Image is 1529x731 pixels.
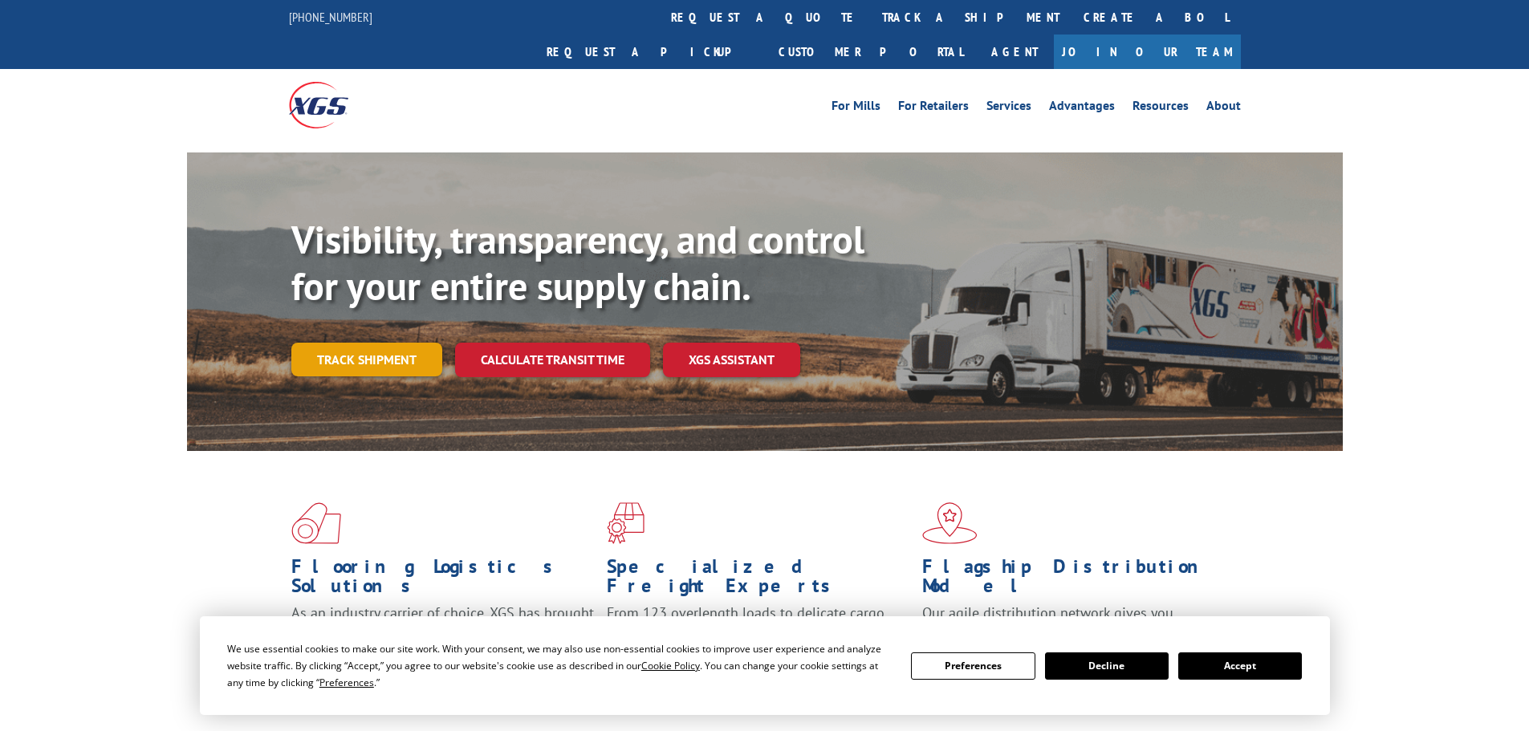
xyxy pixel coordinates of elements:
[291,502,341,544] img: xgs-icon-total-supply-chain-intelligence-red
[922,557,1226,603] h1: Flagship Distribution Model
[1133,99,1189,117] a: Resources
[1049,99,1115,117] a: Advantages
[200,616,1330,715] div: Cookie Consent Prompt
[1178,652,1302,680] button: Accept
[1206,99,1241,117] a: About
[1054,35,1241,69] a: Join Our Team
[986,99,1031,117] a: Services
[291,603,594,660] span: As an industry carrier of choice, XGS has brought innovation and dedication to flooring logistics...
[291,214,864,311] b: Visibility, transparency, and control for your entire supply chain.
[607,502,645,544] img: xgs-icon-focused-on-flooring-red
[291,557,595,603] h1: Flooring Logistics Solutions
[535,35,767,69] a: Request a pickup
[922,502,978,544] img: xgs-icon-flagship-distribution-model-red
[975,35,1054,69] a: Agent
[289,9,372,25] a: [PHONE_NUMBER]
[922,603,1218,641] span: Our agile distribution network gives you nationwide inventory management on demand.
[319,676,374,689] span: Preferences
[663,343,800,377] a: XGS ASSISTANT
[767,35,975,69] a: Customer Portal
[607,557,910,603] h1: Specialized Freight Experts
[832,99,880,117] a: For Mills
[911,652,1035,680] button: Preferences
[227,640,892,691] div: We use essential cookies to make our site work. With your consent, we may also use non-essential ...
[1045,652,1169,680] button: Decline
[291,343,442,376] a: Track shipment
[641,659,700,672] span: Cookie Policy
[455,343,650,377] a: Calculate transit time
[898,99,969,117] a: For Retailers
[607,603,910,675] p: From 123 overlength loads to delicate cargo, our experienced staff knows the best way to move you...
